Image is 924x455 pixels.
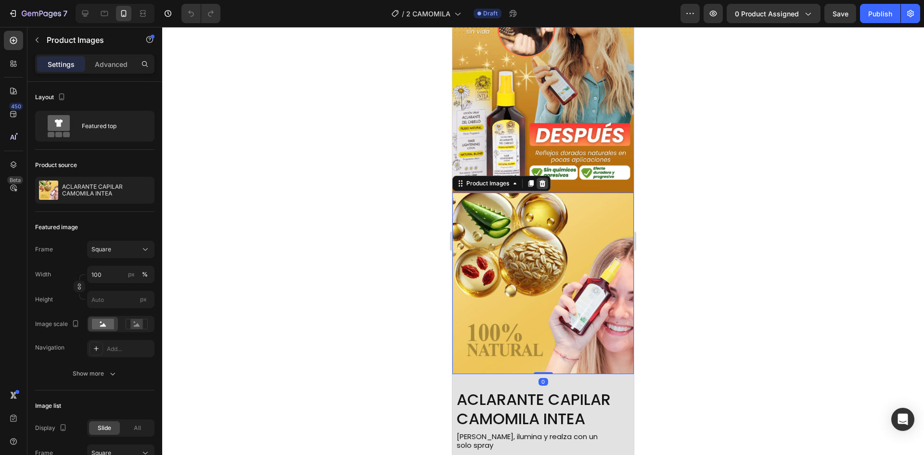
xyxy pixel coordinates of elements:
[39,181,58,200] img: product feature img
[82,115,141,137] div: Featured top
[95,59,128,69] p: Advanced
[727,4,821,23] button: 0 product assigned
[7,176,23,184] div: Beta
[91,245,111,254] span: Square
[35,223,78,232] div: Featured image
[35,422,69,435] div: Display
[35,343,64,352] div: Navigation
[35,402,61,410] div: Image list
[140,296,147,303] span: px
[87,241,154,258] button: Square
[402,9,404,19] span: /
[126,269,137,280] button: %
[9,103,23,110] div: 450
[107,345,152,353] div: Add...
[735,9,799,19] span: 0 product assigned
[860,4,900,23] button: Publish
[868,9,892,19] div: Publish
[452,27,634,455] iframe: Design area
[406,9,450,19] span: 2 CAMOMILA
[134,424,141,432] span: All
[87,266,154,283] input: px%
[63,8,67,19] p: 7
[73,369,117,378] div: Show more
[4,4,72,23] button: 7
[35,295,53,304] label: Height
[87,291,154,308] input: px
[35,270,51,279] label: Width
[891,408,914,431] div: Open Intercom Messenger
[181,4,220,23] div: Undo/Redo
[35,365,154,382] button: Show more
[98,424,111,432] span: Slide
[824,4,856,23] button: Save
[48,59,75,69] p: Settings
[128,270,135,279] div: px
[35,91,67,104] div: Layout
[47,34,128,46] p: Product Images
[35,245,53,254] label: Frame
[62,183,151,197] p: ACLARANTE CAPILAR CAMOMILA INTEA
[142,270,148,279] div: %
[35,161,77,169] div: Product source
[35,318,81,331] div: Image scale
[483,9,498,18] span: Draft
[139,269,151,280] button: px
[833,10,848,18] span: Save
